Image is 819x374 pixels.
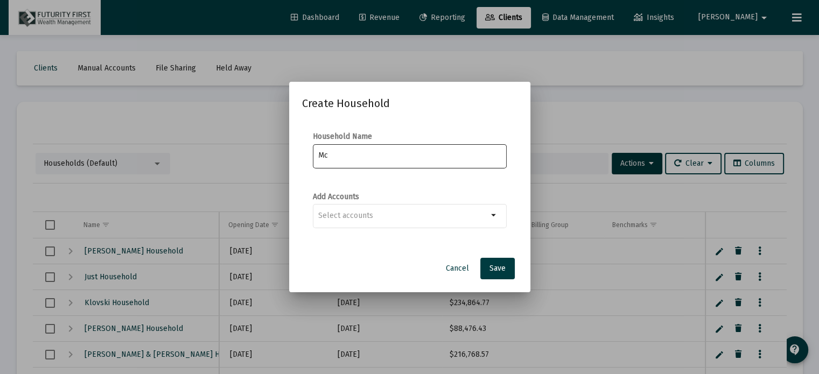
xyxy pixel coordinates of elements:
[313,132,372,141] label: Household Name
[446,264,469,273] span: Cancel
[437,258,478,279] button: Cancel
[302,95,517,112] h2: Create Household
[488,209,501,222] mat-icon: arrow_drop_down
[313,192,359,201] label: Add Accounts
[318,211,488,220] input: Select accounts
[489,264,506,273] span: Save
[318,209,488,222] mat-chip-list: Selection
[480,258,515,279] button: Save
[318,151,501,160] input: e.g. Smith Household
